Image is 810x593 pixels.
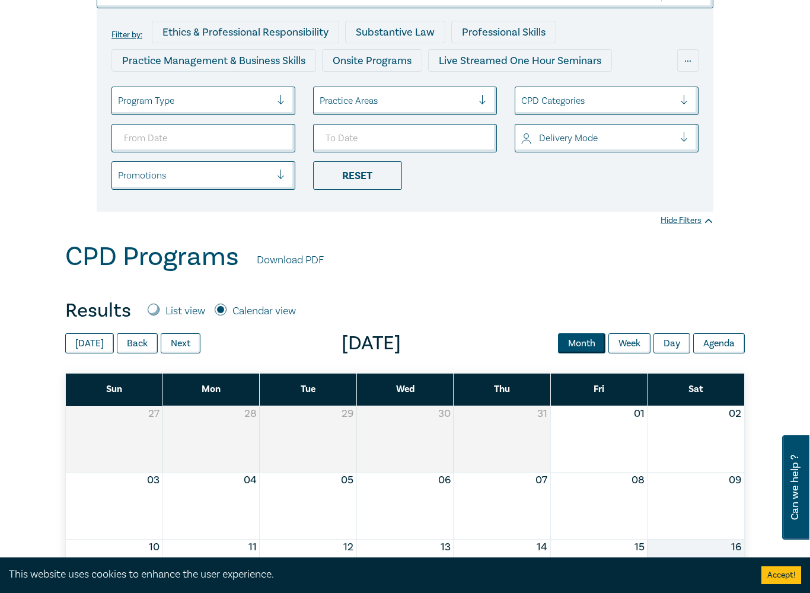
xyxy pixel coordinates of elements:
div: Ethics & Professional Responsibility [152,21,339,43]
button: 05 [341,473,353,488]
span: Can we help ? [789,442,801,533]
button: 28 [244,406,257,422]
span: Sat [688,383,703,395]
div: Hide Filters [661,215,713,227]
input: select [118,94,120,107]
div: ... [677,49,699,72]
button: 11 [248,540,257,555]
span: Mon [202,383,221,395]
button: 02 [729,406,741,422]
button: 07 [535,473,547,488]
div: Professional Skills [451,21,556,43]
button: 27 [148,406,160,422]
div: Onsite Programs [322,49,422,72]
div: Substantive Law [345,21,445,43]
button: Back [117,333,158,353]
input: To Date [313,124,497,152]
span: Fri [594,383,604,395]
div: This website uses cookies to enhance the user experience. [9,567,744,582]
button: 06 [438,473,451,488]
button: Accept cookies [761,566,801,584]
div: Practice Management & Business Skills [111,49,316,72]
button: Week [608,333,650,353]
button: 14 [537,540,547,555]
input: select [320,94,322,107]
button: 29 [342,406,353,422]
div: Reset [313,161,402,190]
span: Sun [106,383,122,395]
button: Day [653,333,690,353]
div: Live Streamed Practical Workshops [341,78,529,100]
button: 09 [729,473,741,488]
button: 03 [147,473,160,488]
span: Tue [301,383,315,395]
div: Live Streamed Conferences and Intensives [111,78,335,100]
button: 01 [634,406,645,422]
input: select [118,169,120,182]
button: Next [161,333,200,353]
span: Thu [494,383,510,395]
button: 04 [244,473,257,488]
label: List view [165,304,205,319]
button: Agenda [693,333,745,353]
button: 16 [731,540,741,555]
h4: Results [65,299,131,323]
button: 30 [438,406,451,422]
input: From Date [111,124,295,152]
button: 15 [634,540,645,555]
span: Wed [396,383,414,395]
button: [DATE] [65,333,114,353]
label: Calendar view [232,304,296,319]
button: 08 [632,473,645,488]
button: 31 [537,406,547,422]
input: select [521,94,524,107]
button: 12 [343,540,353,555]
div: Live Streamed One Hour Seminars [428,49,612,72]
button: 13 [441,540,451,555]
a: Download PDF [257,253,324,268]
span: [DATE] [200,331,541,355]
h1: CPD Programs [65,241,239,272]
button: 10 [149,540,160,555]
input: select [521,132,524,145]
label: Filter by: [111,30,142,40]
button: Month [558,333,605,353]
